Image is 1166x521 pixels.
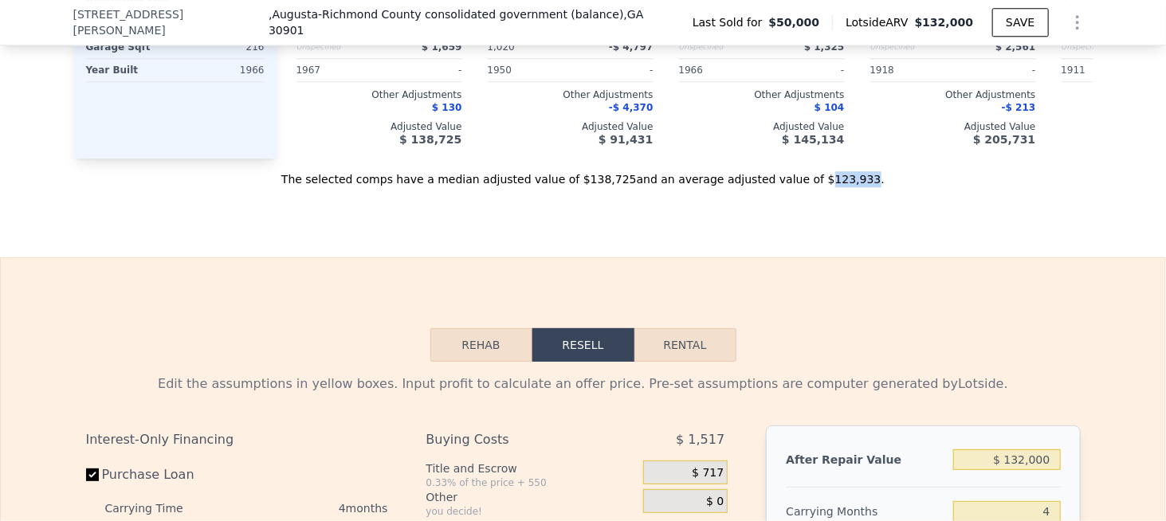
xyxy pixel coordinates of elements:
span: $ 1,325 [804,41,844,53]
div: - [765,59,845,81]
div: Year Built [86,59,172,81]
div: Adjusted Value [679,120,845,133]
div: Other Adjustments [488,88,654,101]
span: $ 1,517 [676,425,724,454]
span: 1,020 [488,41,515,53]
div: - [383,59,462,81]
div: 1918 [870,59,950,81]
div: - [574,59,654,81]
div: Buying Costs [426,425,603,454]
div: Interest-Only Financing [86,425,388,454]
span: $ 145,134 [782,133,844,146]
div: 1911 [1062,59,1141,81]
span: $ 717 [692,466,724,480]
div: 1967 [296,59,376,81]
span: $ 138,725 [399,133,461,146]
button: Rehab [430,328,532,362]
span: $50,000 [769,14,820,30]
span: [STREET_ADDRESS][PERSON_NAME] [73,6,269,38]
div: 216 [179,36,265,58]
div: Unspecified [1062,36,1141,58]
button: Resell [532,328,634,362]
div: Other Adjustments [296,88,462,101]
input: Purchase Loan [86,468,99,481]
div: 1950 [488,59,567,81]
span: $ 0 [706,495,724,509]
div: Garage Sqft [86,36,172,58]
span: Lotside ARV [846,14,914,30]
div: Adjusted Value [870,120,1036,133]
span: $ 205,731 [973,133,1035,146]
div: Title and Escrow [426,460,637,476]
span: $ 2,561 [995,41,1035,53]
div: you decide! [426,505,637,518]
span: , Augusta-Richmond County consolidated government (balance) [269,6,667,38]
div: Adjusted Value [296,120,462,133]
div: Adjusted Value [488,120,654,133]
span: Last Sold for [693,14,769,30]
span: $ 104 [815,102,845,113]
div: 1966 [679,59,759,81]
span: $ 130 [432,102,462,113]
span: $ 1,659 [422,41,461,53]
div: Unspecified [870,36,950,58]
div: The selected comps have a median adjusted value of $138,725 and an average adjusted value of $123... [73,159,1093,187]
div: Carrying Time [105,496,209,521]
div: Edit the assumptions in yellow boxes. Input profit to calculate an offer price. Pre-set assumptio... [86,374,1081,394]
div: Other Adjustments [870,88,1036,101]
span: -$ 213 [1002,102,1036,113]
span: -$ 4,797 [609,41,653,53]
div: Unspecified [679,36,759,58]
div: Other Adjustments [679,88,845,101]
span: $ 91,431 [599,133,654,146]
span: $132,000 [915,16,974,29]
button: SAVE [992,8,1048,37]
button: Show Options [1062,6,1093,38]
div: 1966 [179,59,265,81]
span: -$ 4,370 [609,102,653,113]
div: - [956,59,1036,81]
div: 4 months [215,496,388,521]
div: After Repair Value [786,445,947,474]
div: 0.33% of the price + 550 [426,476,637,489]
label: Purchase Loan [86,460,264,489]
div: Other [426,489,637,505]
div: Unspecified [296,36,376,58]
button: Rental [634,328,736,362]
